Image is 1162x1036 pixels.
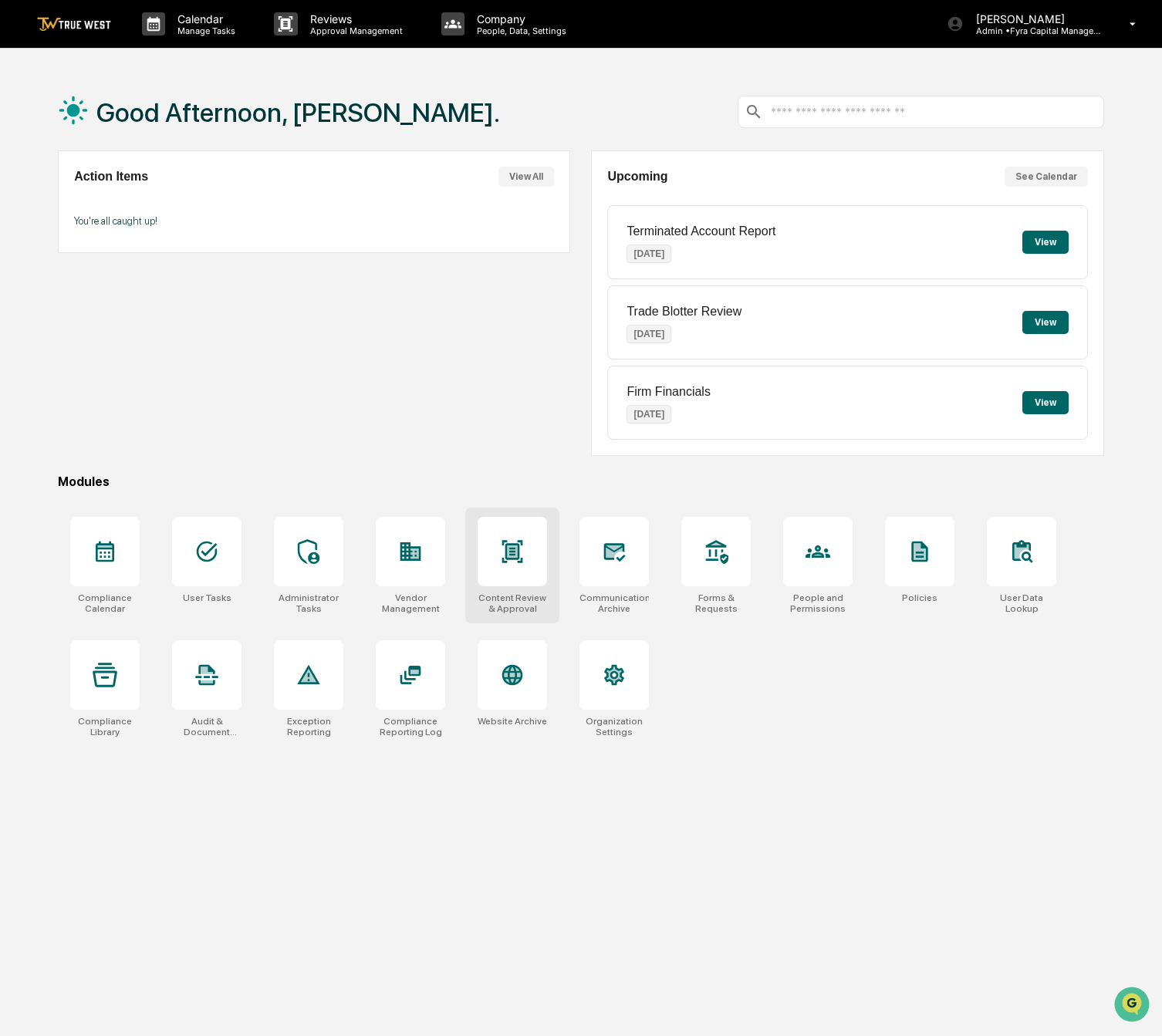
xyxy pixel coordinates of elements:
div: Forms & Requests [681,592,751,614]
p: How can we help? [15,32,281,57]
input: Clear [40,70,255,86]
div: Administrator Tasks [274,592,343,614]
h2: Upcoming [607,170,667,184]
span: Pylon [154,262,187,273]
span: Attestations [127,194,191,210]
a: 🔎Data Lookup [9,218,103,245]
div: Compliance Calendar [70,592,140,614]
div: Website Archive [478,716,547,727]
a: Powered byPylon [109,261,187,273]
p: [PERSON_NAME] [964,12,1107,25]
div: Compliance Library [70,716,140,737]
span: Preclearance [31,194,100,210]
iframe: Open customer support [1113,985,1154,1027]
p: Reviews [298,12,410,25]
button: View [1022,391,1069,414]
button: See Calendar [1005,167,1088,187]
p: Firm Financials [627,385,710,399]
p: People, Data, Settings [464,25,574,36]
div: Start new chat [52,118,253,133]
a: 🗄️Attestations [106,188,198,216]
div: Audit & Document Logs [172,716,242,737]
p: Terminated Account Report [627,224,775,238]
div: Modules [58,474,1103,489]
p: [DATE] [627,245,671,263]
p: [DATE] [627,325,671,343]
p: You're all caught up! [74,215,554,227]
img: 1746055101610-c473b297-6a78-478c-a979-82029cc54cd1 [15,118,43,146]
button: View [1022,311,1069,334]
h2: Action Items [74,170,148,184]
img: logo [37,17,111,32]
p: Trade Blotter Review [627,305,741,319]
div: User Tasks [183,592,231,603]
div: Communications Archive [579,592,649,614]
div: We're available if you need us! [52,133,195,146]
div: User Data Lookup [987,592,1056,614]
p: Manage Tasks [165,25,243,36]
div: People and Permissions [783,592,853,614]
span: Data Lookup [31,224,97,239]
p: [DATE] [627,405,671,424]
div: Compliance Reporting Log [376,716,445,737]
div: 🖐️ [15,196,28,208]
div: Organization Settings [579,716,649,737]
a: 🖐️Preclearance [9,188,106,216]
p: Company [464,12,574,25]
div: Content Review & Approval [478,592,547,614]
button: View All [498,167,554,187]
button: Start new chat [262,123,281,141]
button: View [1022,231,1069,254]
div: Vendor Management [376,592,445,614]
p: Approval Management [298,25,410,36]
div: Policies [902,592,937,603]
p: Calendar [165,12,243,25]
div: 🔎 [15,225,28,238]
div: 🗄️ [112,196,124,208]
h1: Good Afternoon, [PERSON_NAME]. [96,97,500,128]
div: Exception Reporting [274,716,343,737]
p: Admin • Fyra Capital Management [964,25,1107,36]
